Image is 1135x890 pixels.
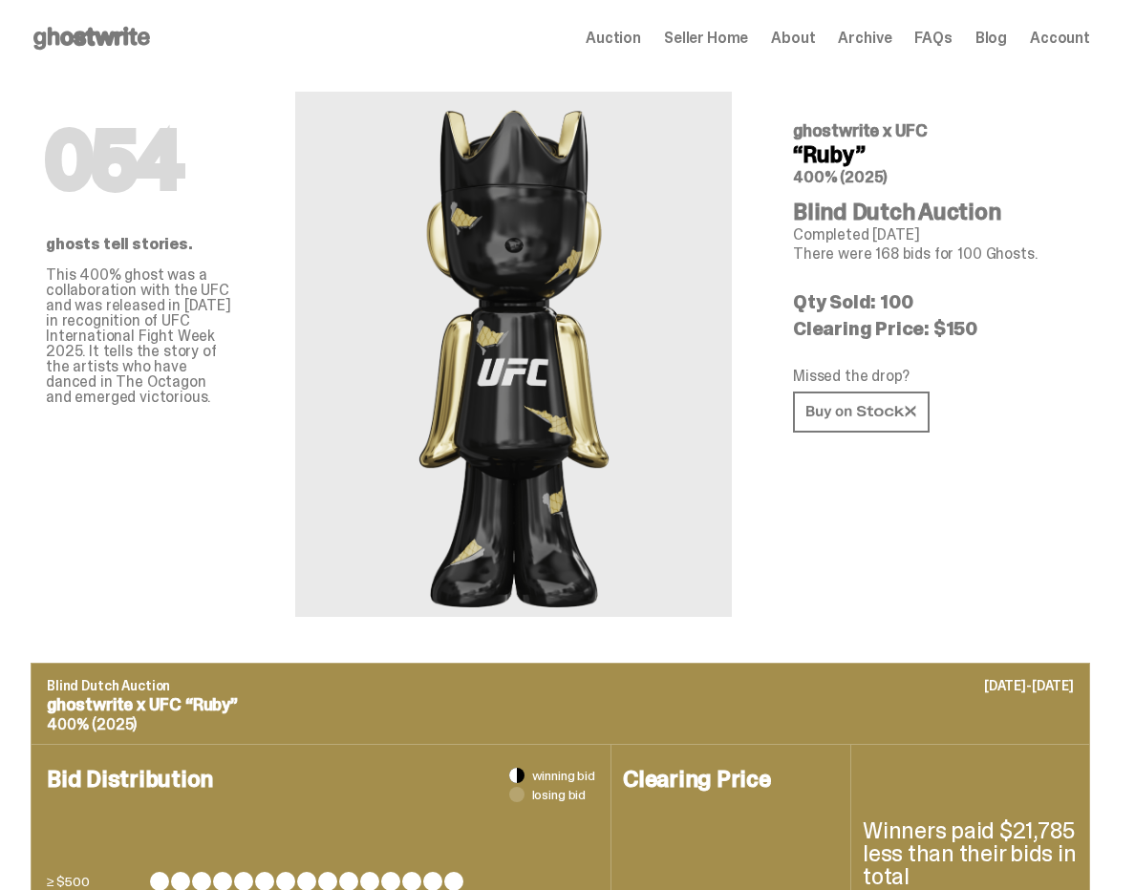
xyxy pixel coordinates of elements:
a: FAQs [914,31,952,46]
span: winning bid [532,769,595,782]
a: Archive [838,31,891,46]
span: 400% (2025) [47,714,137,734]
p: Qty Sold: 100 [793,292,1075,311]
img: UFC&ldquo;Ruby&rdquo; [400,92,628,617]
h4: Blind Dutch Auction [793,201,1075,223]
h4: Clearing Price [623,768,839,791]
p: Clearing Price: $150 [793,319,1075,338]
p: ghostwrite x UFC “Ruby” [47,696,1074,713]
h4: “Ruby” [793,143,1075,166]
a: Auction [586,31,641,46]
a: Seller Home [664,31,748,46]
p: There were 168 bids for 100 Ghosts. [793,246,1075,262]
p: Missed the drop? [793,369,1075,384]
a: Blog [975,31,1007,46]
span: losing bid [532,788,587,801]
h1: 054 [46,122,234,199]
a: Account [1030,31,1090,46]
a: About [771,31,815,46]
p: This 400% ghost was a collaboration with the UFC and was released in [DATE] in recognition of UFC... [46,267,234,405]
p: Completed [DATE] [793,227,1075,243]
p: [DATE]-[DATE] [984,679,1074,692]
p: Winners paid $21,785 less than their bids in total [863,819,1078,888]
span: 400% (2025) [793,167,888,187]
h4: Bid Distribution [47,768,595,852]
p: Blind Dutch Auction [47,679,1074,692]
p: ghosts tell stories. [46,237,234,252]
span: ghostwrite x UFC [793,119,928,142]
